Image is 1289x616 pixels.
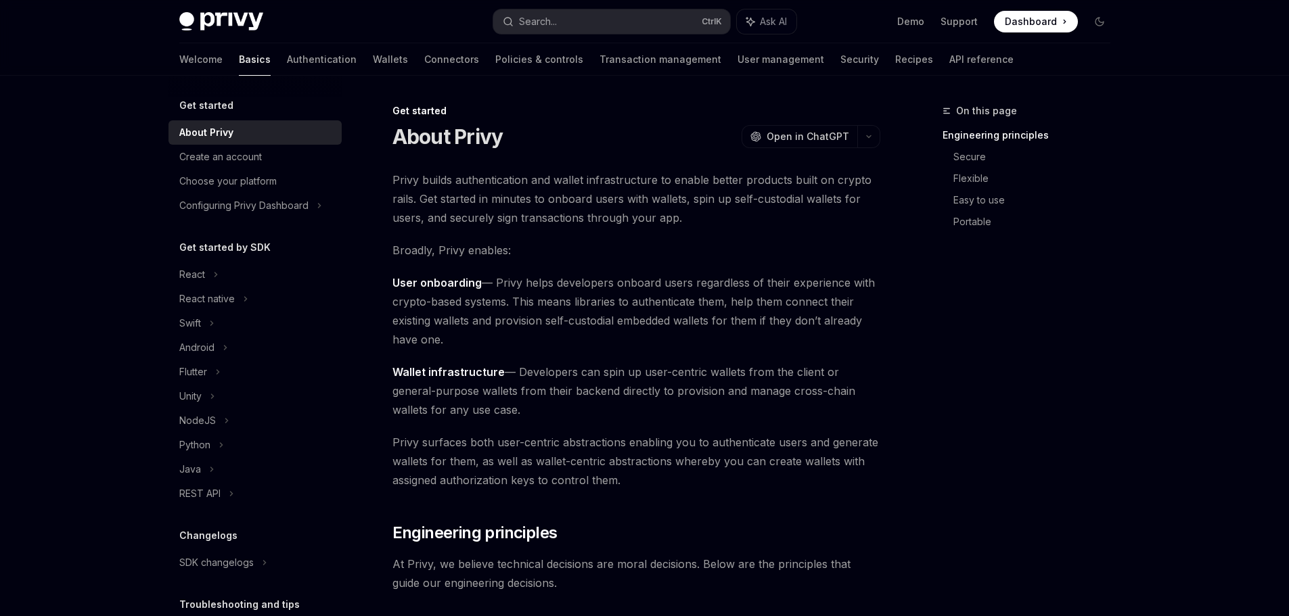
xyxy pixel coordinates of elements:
span: On this page [956,103,1017,119]
a: Dashboard [994,11,1078,32]
div: React native [179,291,235,307]
a: Engineering principles [943,124,1121,146]
img: dark logo [179,12,263,31]
span: Privy builds authentication and wallet infrastructure to enable better products built on crypto r... [392,170,880,227]
div: NodeJS [179,412,216,429]
div: Unity [179,388,202,404]
div: Configuring Privy Dashboard [179,197,309,214]
div: Create an account [179,149,262,165]
a: Portable [953,211,1121,233]
div: Get started [392,104,880,118]
h5: Troubleshooting and tips [179,596,300,613]
div: Swift [179,315,201,331]
div: Java [179,461,201,477]
a: API reference [949,43,1014,76]
button: Search...CtrlK [493,9,730,34]
a: Support [941,15,978,28]
strong: Wallet infrastructure [392,365,505,379]
span: Ctrl K [702,16,722,27]
span: — Privy helps developers onboard users regardless of their experience with crypto-based systems. ... [392,273,880,349]
h1: About Privy [392,124,503,149]
a: Authentication [287,43,357,76]
a: Basics [239,43,271,76]
a: User management [738,43,824,76]
a: Wallets [373,43,408,76]
div: Flutter [179,364,207,380]
a: Transaction management [600,43,721,76]
a: Policies & controls [495,43,583,76]
div: React [179,266,205,283]
div: Choose your platform [179,173,277,189]
h5: Changelogs [179,527,238,544]
span: At Privy, we believe technical decisions are moral decisions. Below are the principles that guide... [392,554,880,592]
span: Ask AI [760,15,787,28]
button: Toggle dark mode [1089,11,1110,32]
div: Python [179,437,210,453]
div: About Privy [179,124,233,141]
a: Connectors [424,43,479,76]
span: — Developers can spin up user-centric wallets from the client or general-purpose wallets from the... [392,362,880,419]
a: Welcome [179,43,223,76]
h5: Get started by SDK [179,239,271,256]
h5: Get started [179,97,233,114]
span: Open in ChatGPT [767,130,849,143]
a: About Privy [168,120,342,145]
span: Engineering principles [392,522,558,544]
div: Android [179,339,214,356]
button: Ask AI [737,9,796,34]
div: REST API [179,485,221,502]
span: Dashboard [1005,15,1057,28]
a: Secure [953,146,1121,168]
strong: User onboarding [392,276,482,289]
div: SDK changelogs [179,554,254,571]
span: Privy surfaces both user-centric abstractions enabling you to authenticate users and generate wal... [392,433,880,490]
a: Easy to use [953,189,1121,211]
a: Choose your platform [168,169,342,193]
a: Security [840,43,879,76]
a: Recipes [895,43,933,76]
button: Open in ChatGPT [742,125,857,148]
span: Broadly, Privy enables: [392,241,880,260]
a: Demo [897,15,924,28]
a: Create an account [168,145,342,169]
div: Search... [519,14,557,30]
a: Flexible [953,168,1121,189]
